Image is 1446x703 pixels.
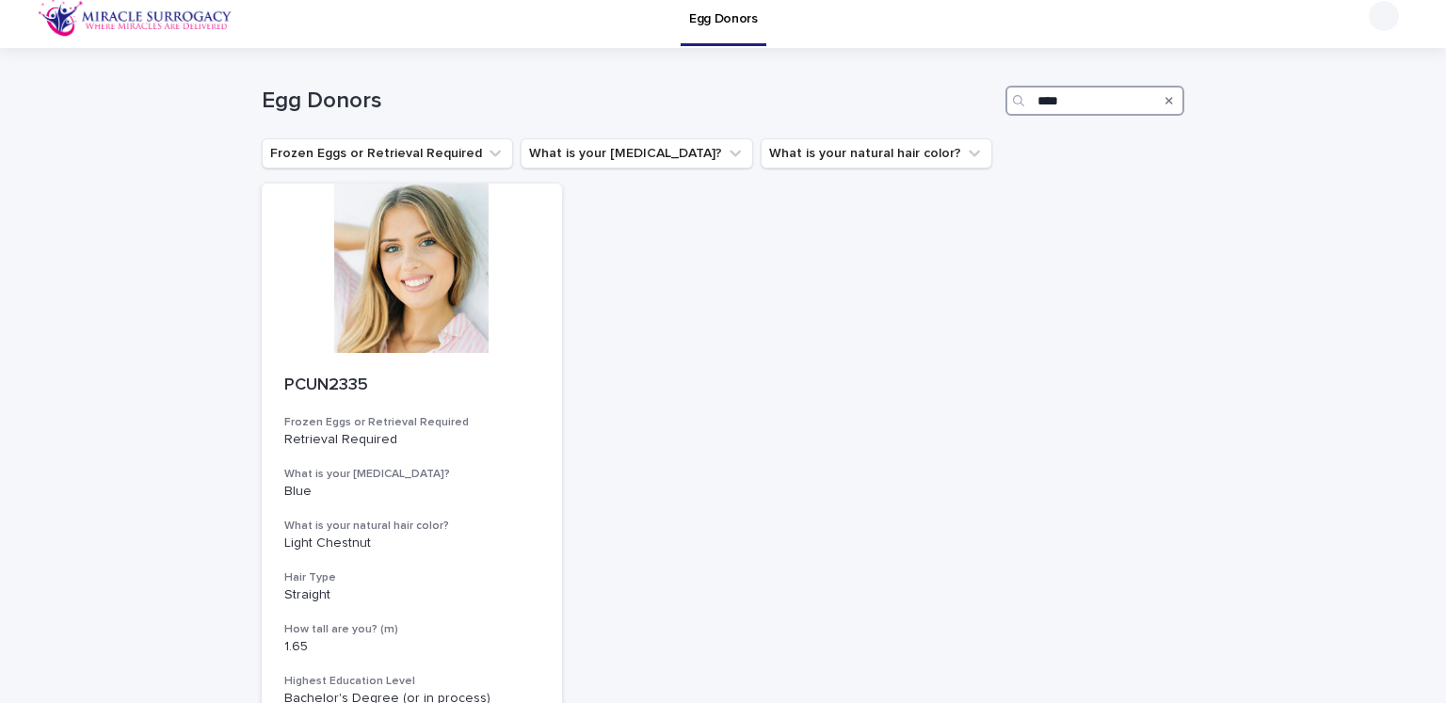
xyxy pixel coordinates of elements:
[284,535,539,551] p: Light Chestnut
[284,639,539,655] p: 1.65
[284,484,539,500] p: Blue
[284,570,539,585] h3: Hair Type
[284,415,539,430] h3: Frozen Eggs or Retrieval Required
[284,375,539,396] p: PCUN2335
[284,622,539,637] h3: How tall are you? (m)
[284,467,539,482] h3: What is your [MEDICAL_DATA]?
[284,587,539,603] p: Straight
[761,138,992,168] button: What is your natural hair color?
[284,519,539,534] h3: What is your natural hair color?
[262,138,513,168] button: Frozen Eggs or Retrieval Required
[284,674,539,689] h3: Highest Education Level
[521,138,753,168] button: What is your eye color?
[1005,86,1184,116] input: Search
[284,432,539,448] p: Retrieval Required
[262,88,998,115] h1: Egg Donors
